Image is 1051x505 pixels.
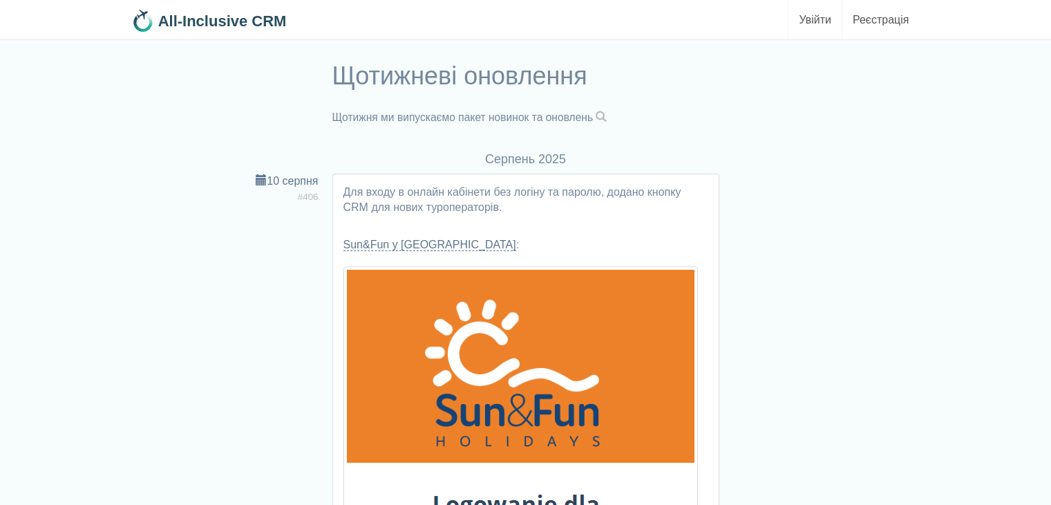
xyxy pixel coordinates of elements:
img: 32x32.png [132,10,154,32]
a: Sun&Fun у [GEOGRAPHIC_DATA] [343,239,516,251]
h4: серпень 2025 [132,153,920,167]
p: Щотижня ми випускаємо пакет новинок та оновлень [332,110,719,126]
p: : [343,237,708,252]
p: Для входу в онлайн кабінети без логіну та паролю, додано кнопку CRM для нових туроператорів. [343,185,708,215]
h1: Щотижневі оновлення [332,62,719,90]
b: All-Inclusive CRM [158,12,287,30]
span: #406 [298,192,319,202]
a: 10 серпня [256,175,318,187]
